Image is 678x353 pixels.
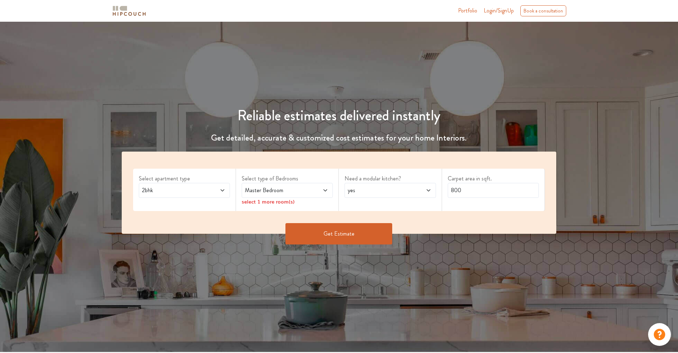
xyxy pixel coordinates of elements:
label: Select type of Bedrooms [242,174,333,183]
span: Login/SignUp [484,6,514,15]
h1: Reliable estimates delivered instantly [117,107,561,124]
input: Enter area sqft [448,183,539,198]
a: Portfolio [458,6,477,15]
span: logo-horizontal.svg [111,3,147,19]
img: logo-horizontal.svg [111,5,147,17]
label: Carpet area in sqft. [448,174,539,183]
span: 2bhk [141,186,204,195]
button: Get Estimate [285,223,392,244]
h4: Get detailed, accurate & customized cost estimates for your home Interiors. [117,133,561,143]
span: yes [346,186,410,195]
label: Need a modular kitchen? [345,174,436,183]
label: Select apartment type [139,174,230,183]
div: select 1 more room(s) [242,198,333,205]
span: Master Bedroom [243,186,307,195]
div: Book a consultation [520,5,566,16]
